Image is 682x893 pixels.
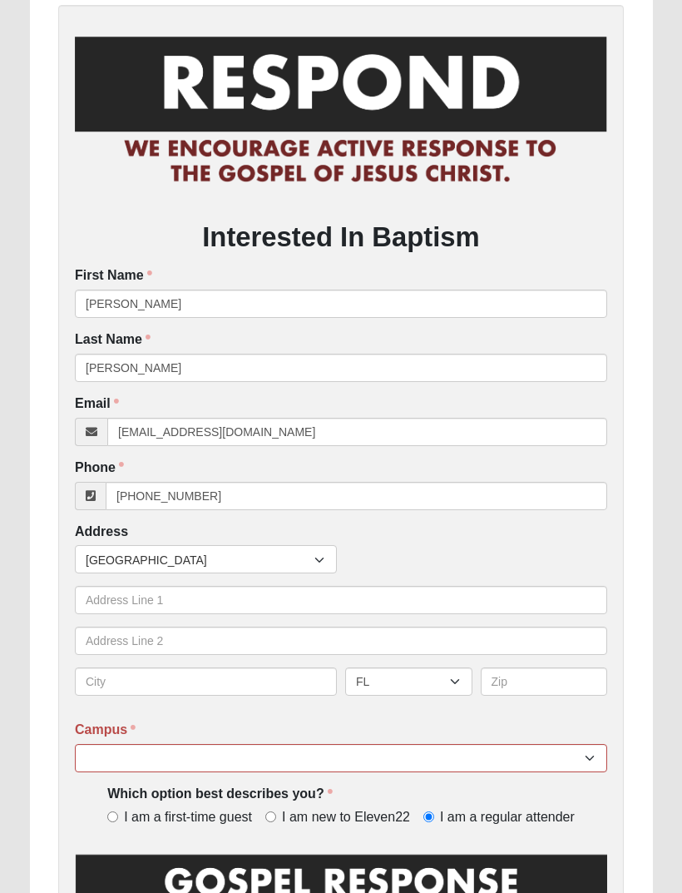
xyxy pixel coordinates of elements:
[481,667,608,696] input: Zip
[124,808,252,827] span: I am a first-time guest
[75,221,607,253] h2: Interested In Baptism
[75,721,136,740] label: Campus
[75,394,119,414] label: Email
[75,627,607,655] input: Address Line 2
[75,22,607,200] img: RespondCardHeader.png
[107,785,332,804] label: Which option best describes you?
[75,330,151,350] label: Last Name
[75,523,128,542] label: Address
[75,459,124,478] label: Phone
[75,266,152,285] label: First Name
[86,546,314,574] span: [GEOGRAPHIC_DATA]
[107,811,118,822] input: I am a first-time guest
[75,667,337,696] input: City
[75,586,607,614] input: Address Line 1
[423,811,434,822] input: I am a regular attender
[265,811,276,822] input: I am new to Eleven22
[440,808,575,827] span: I am a regular attender
[282,808,410,827] span: I am new to Eleven22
